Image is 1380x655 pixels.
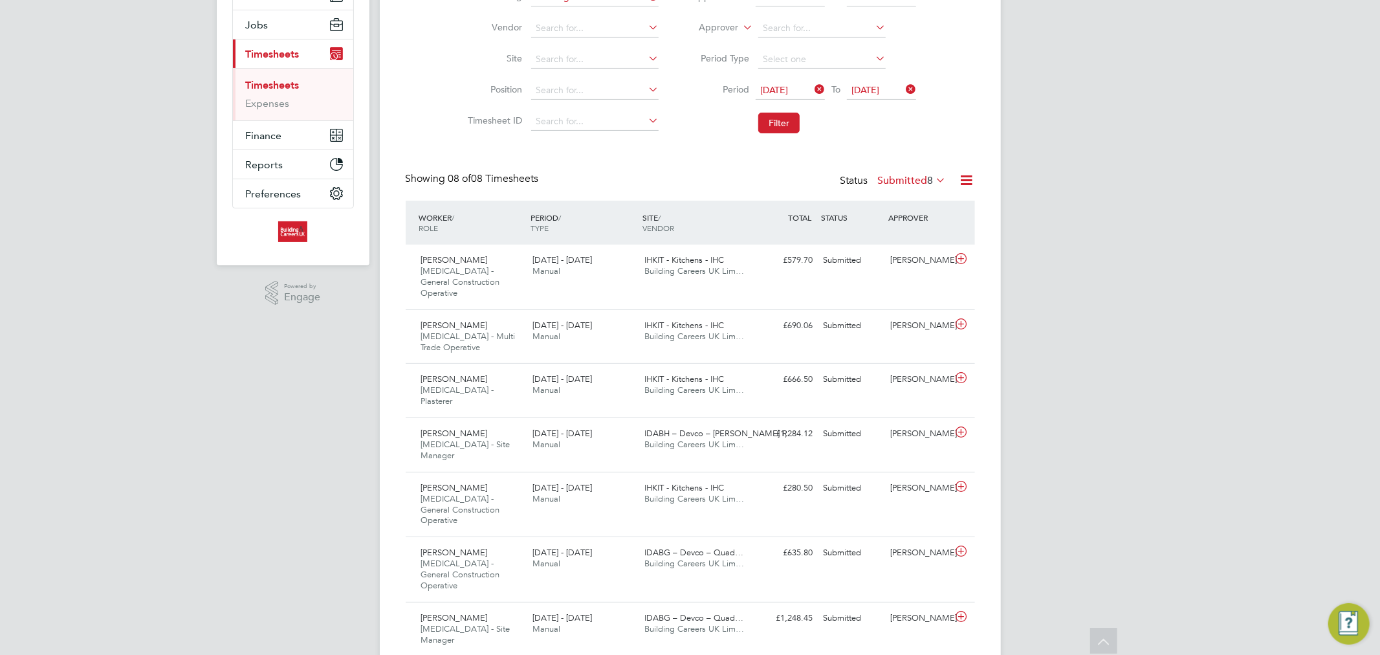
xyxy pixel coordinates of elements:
div: £690.06 [751,315,818,337]
span: 08 of [448,172,472,185]
span: / [452,212,455,223]
div: [PERSON_NAME] [885,315,952,337]
span: Reports [246,159,283,171]
div: £1,284.12 [751,423,818,445]
span: [DATE] [760,84,788,96]
div: Showing [406,172,542,186]
div: [PERSON_NAME] [885,478,952,499]
span: [MEDICAL_DATA] - General Construction Operative [421,493,500,526]
span: IDABG – Devco – Quad… [644,612,743,623]
span: / [658,212,661,223]
span: [DATE] - [DATE] [532,547,592,558]
span: 08 Timesheets [448,172,539,185]
div: £1,248.45 [751,608,818,629]
div: [PERSON_NAME] [885,608,952,629]
span: [MEDICAL_DATA] - Plasterer [421,384,494,406]
a: Timesheets [246,79,300,91]
a: Powered byEngage [265,281,320,305]
span: Building Careers UK Lim… [644,265,744,276]
a: Expenses [246,97,290,109]
span: Building Careers UK Lim… [644,384,744,395]
label: Timesheet ID [464,115,522,126]
span: To [827,81,844,98]
span: ROLE [419,223,439,233]
button: Finance [233,121,353,150]
input: Search for... [531,113,659,131]
div: [PERSON_NAME] [885,250,952,271]
div: Status [840,172,949,190]
div: [PERSON_NAME] [885,542,952,564]
span: IHKIT - Kitchens - IHC [644,254,724,265]
span: [DATE] - [DATE] [532,254,592,265]
div: SITE [639,206,751,239]
span: [DATE] - [DATE] [532,320,592,331]
span: Jobs [246,19,268,31]
span: [MEDICAL_DATA] - Multi Trade Operative [421,331,516,353]
span: [DATE] - [DATE] [532,482,592,493]
span: Finance [246,129,282,142]
input: Search for... [531,19,659,38]
div: Submitted [818,478,886,499]
span: Building Careers UK Lim… [644,558,744,569]
label: Position [464,83,522,95]
span: Manual [532,623,560,634]
span: IDABH – Devco – [PERSON_NAME] R… [644,428,796,439]
div: £579.70 [751,250,818,271]
span: Building Careers UK Lim… [644,493,744,504]
span: Manual [532,558,560,569]
div: Submitted [818,369,886,390]
span: / [558,212,561,223]
button: Reports [233,150,353,179]
label: Period Type [691,52,749,64]
label: Vendor [464,21,522,33]
div: Submitted [818,315,886,337]
span: [DATE] - [DATE] [532,428,592,439]
div: [PERSON_NAME] [885,369,952,390]
span: [PERSON_NAME] [421,320,488,331]
div: £280.50 [751,478,818,499]
span: [MEDICAL_DATA] - Site Manager [421,439,510,461]
span: [MEDICAL_DATA] - General Construction Operative [421,558,500,591]
input: Search for... [531,50,659,69]
span: [PERSON_NAME] [421,254,488,265]
input: Select one [758,50,886,69]
span: [PERSON_NAME] [421,612,488,623]
span: [DATE] - [DATE] [532,373,592,384]
label: Approver [680,21,738,34]
span: IHKIT - Kitchens - IHC [644,373,724,384]
span: [PERSON_NAME] [421,482,488,493]
span: [MEDICAL_DATA] - General Construction Operative [421,265,500,298]
span: TOTAL [789,212,812,223]
span: [DATE] [851,84,879,96]
span: IDABG – Devco – Quad… [644,547,743,558]
div: £635.80 [751,542,818,564]
span: Engage [284,292,320,303]
span: [PERSON_NAME] [421,373,488,384]
div: Submitted [818,542,886,564]
span: VENDOR [642,223,674,233]
div: [PERSON_NAME] [885,423,952,445]
div: APPROVER [885,206,952,229]
span: Building Careers UK Lim… [644,439,744,450]
span: [MEDICAL_DATA] - Site Manager [421,623,510,645]
div: Submitted [818,423,886,445]
span: Powered by [284,281,320,292]
div: PERIOD [527,206,639,239]
div: £666.50 [751,369,818,390]
button: Timesheets [233,39,353,68]
span: [PERSON_NAME] [421,428,488,439]
input: Search for... [758,19,886,38]
label: Period [691,83,749,95]
button: Engage Resource Center [1328,603,1370,645]
span: Manual [532,265,560,276]
span: Manual [532,384,560,395]
span: TYPE [531,223,549,233]
button: Preferences [233,179,353,208]
span: Manual [532,331,560,342]
span: Preferences [246,188,301,200]
label: Submitted [878,174,947,187]
span: IHKIT - Kitchens - IHC [644,320,724,331]
div: STATUS [818,206,886,229]
label: Site [464,52,522,64]
div: Submitted [818,250,886,271]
